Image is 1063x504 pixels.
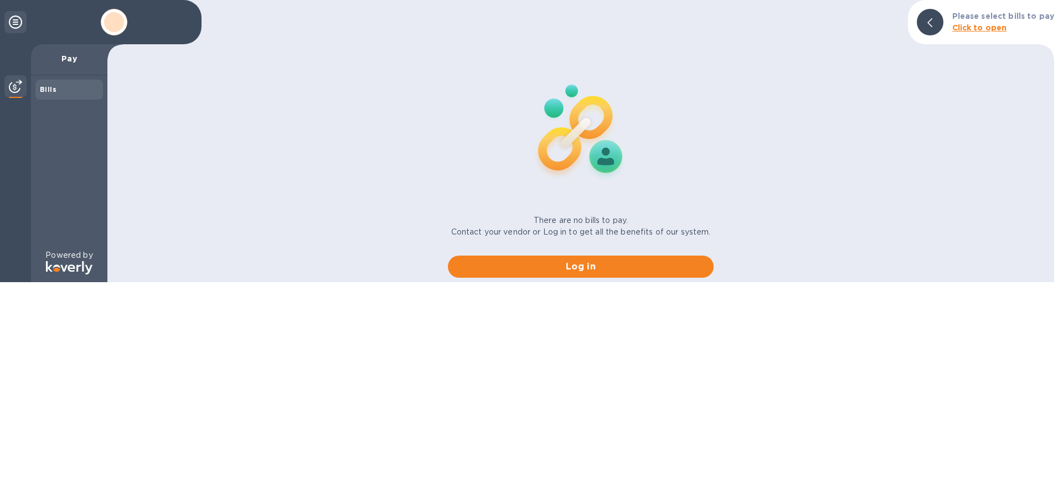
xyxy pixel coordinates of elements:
[451,215,711,238] p: There are no bills to pay. Contact your vendor or Log in to get all the benefits of our system.
[40,53,99,64] p: Pay
[40,85,56,93] b: Bills
[457,260,705,273] span: Log in
[46,261,92,274] img: Logo
[952,23,1007,32] b: Click to open
[448,256,714,278] button: Log in
[45,250,92,261] p: Powered by
[952,12,1054,20] b: Please select bills to pay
